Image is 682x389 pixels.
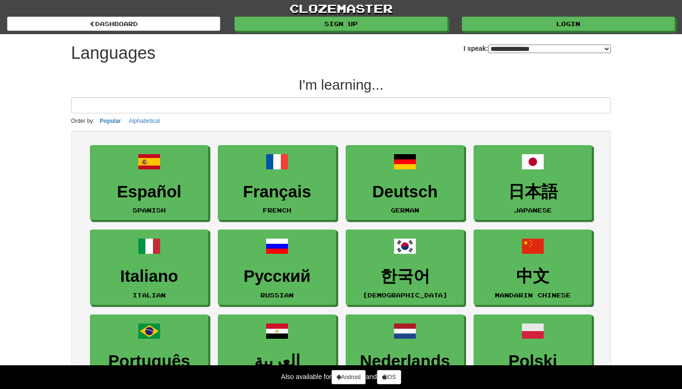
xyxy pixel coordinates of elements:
[71,44,155,63] h1: Languages
[474,230,592,305] a: 中文Mandarin Chinese
[223,183,331,201] h3: Français
[126,116,162,126] button: Alphabetical
[95,267,203,286] h3: Italiano
[346,145,464,221] a: DeutschGerman
[133,207,166,213] small: Spanish
[133,292,166,298] small: Italian
[260,292,294,298] small: Russian
[495,292,571,298] small: Mandarin Chinese
[223,267,331,286] h3: Русский
[479,267,587,286] h3: 中文
[90,145,208,221] a: EspañolSpanish
[464,44,611,53] label: I speak:
[391,207,419,213] small: German
[346,230,464,305] a: 한국어[DEMOGRAPHIC_DATA]
[377,370,401,384] a: iOS
[263,207,291,213] small: French
[479,352,587,370] h3: Polski
[474,145,592,221] a: 日本語Japanese
[97,116,124,126] button: Popular
[332,370,366,384] a: Android
[7,17,220,31] a: dashboard
[90,230,208,305] a: ItalianoItalian
[223,352,331,370] h3: العربية
[95,183,203,201] h3: Español
[71,118,95,124] small: Order by:
[351,183,459,201] h3: Deutsch
[351,352,459,370] h3: Nederlands
[462,17,675,31] a: Login
[479,183,587,201] h3: 日本語
[514,207,552,213] small: Japanese
[363,292,448,298] small: [DEMOGRAPHIC_DATA]
[218,230,336,305] a: РусскийRussian
[488,45,611,53] select: I speak:
[234,17,448,31] a: Sign up
[71,77,611,93] h2: I'm learning...
[218,145,336,221] a: FrançaisFrench
[351,267,459,286] h3: 한국어
[95,352,203,370] h3: Português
